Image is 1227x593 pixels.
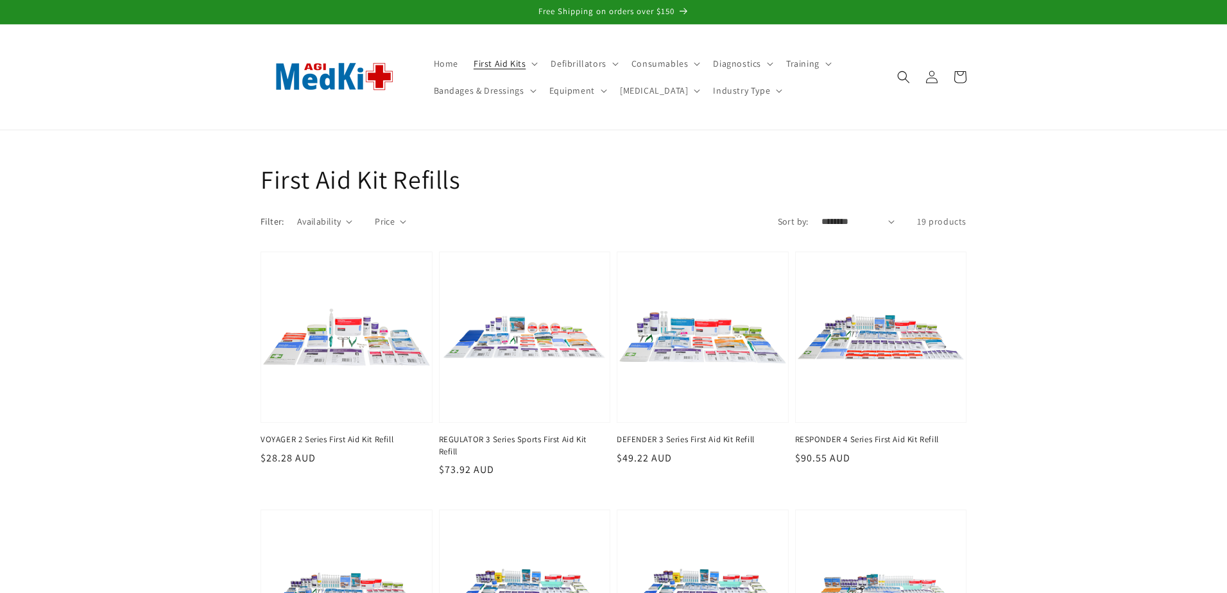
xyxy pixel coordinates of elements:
span: Diagnostics [713,58,761,69]
span: 19 products [917,216,966,227]
summary: Equipment [542,77,612,104]
a: DEFENDER 3 Series First Aid Kit Refill [617,434,781,445]
p: Free Shipping on orders over $150 [13,6,1214,17]
span: Equipment [549,85,595,96]
a: Home [426,50,466,77]
span: Industry Type [713,85,770,96]
summary: Bandages & Dressings [426,77,542,104]
span: Training [786,58,819,69]
label: Sort by: [778,216,809,227]
span: First Aid Kits [474,58,526,69]
summary: Search [889,63,918,91]
h1: First Aid Kit Refills [261,162,966,196]
span: Home [434,58,458,69]
summary: Diagnostics [705,50,778,77]
span: Price [375,215,395,228]
img: AGI MedKit [261,42,408,112]
span: Availability [297,215,341,228]
summary: [MEDICAL_DATA] [612,77,705,104]
summary: Price [375,215,406,228]
summary: Industry Type [705,77,787,104]
a: VOYAGER 2 Series First Aid Kit Refill [261,434,425,445]
span: Bandages & Dressings [434,85,524,96]
a: REGULATOR 3 Series Sports First Aid Kit Refill [439,434,603,457]
summary: Availability [297,215,352,228]
summary: Consumables [624,50,706,77]
span: Consumables [631,58,689,69]
summary: First Aid Kits [466,50,543,77]
a: RESPONDER 4 Series First Aid Kit Refill [795,434,959,445]
summary: Training [778,50,837,77]
summary: Defibrillators [543,50,623,77]
span: [MEDICAL_DATA] [620,85,688,96]
h2: Filter: [261,215,284,228]
span: Defibrillators [551,58,606,69]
